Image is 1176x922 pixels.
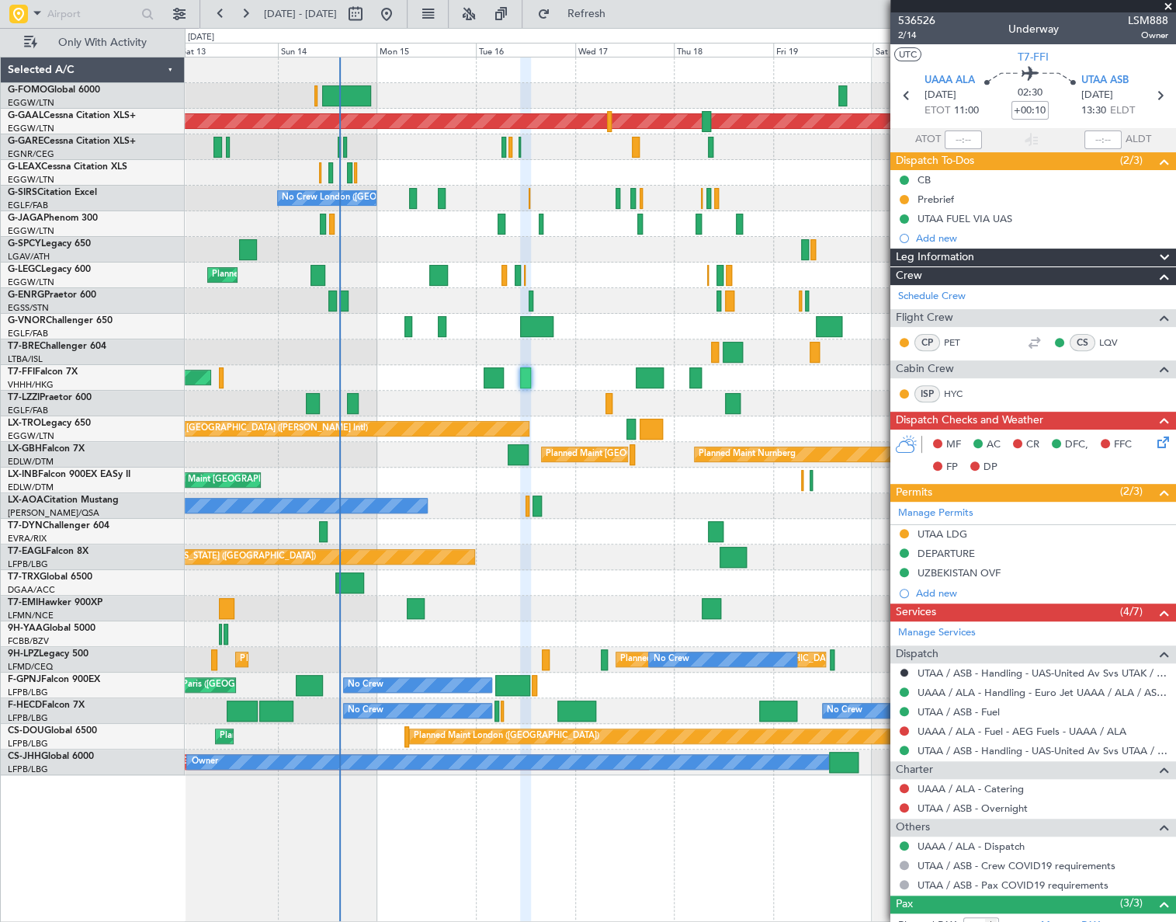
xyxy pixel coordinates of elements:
a: G-GAALCessna Citation XLS+ [8,111,136,120]
span: DP [983,460,997,475]
span: 9H-YAA [8,624,43,633]
a: LFMN/NCE [8,610,54,621]
span: ALDT [1126,132,1151,148]
span: LX-GBH [8,444,42,454]
div: CP [914,334,940,351]
a: T7-EMIHawker 900XP [8,598,102,607]
a: [PERSON_NAME]/QSA [8,507,99,519]
a: LGAV/ATH [8,251,50,263]
div: Sat 13 [179,43,278,57]
a: LFPB/LBG [8,687,48,698]
a: G-LEGCLegacy 600 [8,265,91,274]
span: CS-JHH [8,752,41,761]
span: G-LEAX [8,162,41,172]
a: VHHH/HKG [8,379,54,391]
span: G-GARE [8,137,43,146]
a: EGGW/LTN [8,430,54,442]
div: ISP [914,385,940,402]
div: Wed 17 [575,43,675,57]
span: T7-LZZI [8,393,40,402]
a: UAAA / ALA - Handling - Euro Jet UAAA / ALA / ASTER AVIATION SERVICES [918,686,1168,699]
a: EGLF/FAB [8,328,48,339]
span: G-LEGC [8,265,41,274]
span: Services [896,604,936,621]
div: Underway [1008,21,1059,37]
span: UAAA ALA [924,73,975,89]
a: G-JAGAPhenom 300 [8,214,98,223]
a: EVRA/RIX [8,533,47,545]
span: 13:30 [1081,103,1106,119]
span: T7-DYN [8,521,43,531]
div: No Crew [348,699,383,722]
a: EGGW/LTN [8,123,54,134]
span: Dispatch To-Dos [896,152,974,170]
a: CS-DOUGlobal 6500 [8,726,97,736]
span: CS-DOU [8,726,44,736]
a: UTAA / ASB - Pax COVID19 requirements [918,879,1108,892]
a: T7-TRXGlobal 6500 [8,572,92,582]
div: Thu 18 [674,43,773,57]
a: LX-GBHFalcon 7X [8,444,85,454]
a: T7-BREChallenger 604 [8,342,106,351]
div: Sun 14 [278,43,377,57]
span: [DATE] [1081,88,1113,103]
a: LX-INBFalcon 900EX EASy II [8,470,130,479]
span: (4/7) [1120,604,1143,620]
span: T7-FFI [8,367,35,377]
div: AOG Maint Paris ([GEOGRAPHIC_DATA]) [135,673,298,697]
span: Charter [896,761,933,779]
a: LFPB/LBG [8,738,48,750]
span: G-SPCY [8,239,41,249]
input: --:-- [945,130,982,149]
div: Owner [191,750,217,774]
a: UTAA / ASB - Handling - UAS-United Av Svs UTAK / KRW [918,666,1168,680]
div: Planned Maint [GEOGRAPHIC_DATA] ([GEOGRAPHIC_DATA]) [240,648,484,671]
div: Unplanned Maint [GEOGRAPHIC_DATA] ([PERSON_NAME] Intl) [116,417,368,440]
button: Only With Activity [17,30,168,55]
span: 9H-LPZ [8,649,39,659]
div: No Crew London ([GEOGRAPHIC_DATA]) [282,186,446,210]
span: LX-TRO [8,419,41,428]
span: FP [946,460,958,475]
a: Manage Permits [898,506,973,521]
a: LX-TROLegacy 650 [8,419,91,428]
span: T7-FFI [1018,49,1049,65]
span: (2/3) [1120,483,1143,499]
div: Mon 15 [376,43,476,57]
input: Airport [47,2,137,26]
button: UTC [894,47,921,61]
a: FCBB/BZV [8,635,49,647]
span: 11:00 [954,103,979,119]
a: F-GPNJFalcon 900EX [8,675,100,684]
span: LX-INB [8,470,38,479]
a: UAAA / ALA - Catering [918,782,1024,795]
a: UTAA / ASB - Crew COVID19 requirements [918,859,1115,872]
div: Tue 16 [476,43,575,57]
span: AC [987,437,1001,453]
div: UTAA FUEL VIA UAS [918,212,1012,225]
a: EGLF/FAB [8,200,48,211]
span: UTAA ASB [1081,73,1129,89]
a: T7-DYNChallenger 604 [8,521,109,531]
span: T7-BRE [8,342,40,351]
a: EDLW/DTM [8,456,54,468]
span: MF [946,437,961,453]
div: Planned Maint [GEOGRAPHIC_DATA] ([GEOGRAPHIC_DATA]) [212,263,456,287]
a: EGGW/LTN [8,97,54,109]
span: G-GAAL [8,111,43,120]
span: ELDT [1110,103,1135,119]
span: 536526 [898,12,935,29]
span: (3/3) [1120,895,1143,911]
span: G-VNOR [8,316,46,325]
a: EGGW/LTN [8,225,54,237]
a: PET [944,336,979,350]
span: T7-EMI [8,598,38,607]
span: [DATE] [924,88,956,103]
span: LX-AOA [8,496,43,505]
span: Flight Crew [896,309,953,327]
span: T7-TRX [8,572,40,582]
span: 02:30 [1018,85,1042,101]
span: F-HECD [8,701,42,710]
span: (2/3) [1120,152,1143,169]
span: Only With Activity [40,37,164,48]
